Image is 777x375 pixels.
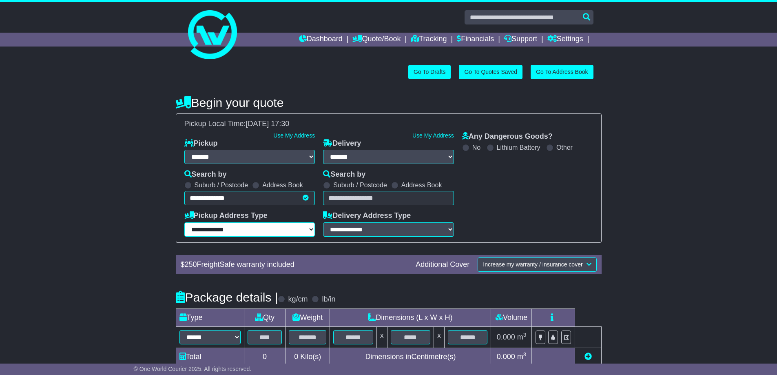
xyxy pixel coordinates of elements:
[177,260,412,269] div: $ FreightSafe warranty included
[244,348,286,366] td: 0
[184,211,268,220] label: Pickup Address Type
[322,295,335,304] label: lb/in
[176,308,244,326] td: Type
[294,353,298,361] span: 0
[262,181,303,189] label: Address Book
[478,257,596,272] button: Increase my warranty / insurance cover
[411,33,447,47] a: Tracking
[497,353,515,361] span: 0.000
[401,181,442,189] label: Address Book
[483,261,582,268] span: Increase my warranty / insurance cover
[323,211,411,220] label: Delivery Address Type
[323,139,361,148] label: Delivery
[434,326,445,348] td: x
[134,366,252,372] span: © One World Courier 2025. All rights reserved.
[547,33,583,47] a: Settings
[333,181,387,189] label: Suburb / Postcode
[288,295,308,304] label: kg/cm
[176,348,244,366] td: Total
[497,144,540,151] label: Lithium Battery
[523,332,527,338] sup: 3
[376,326,387,348] td: x
[584,353,592,361] a: Add new item
[176,291,278,304] h4: Package details |
[491,308,532,326] td: Volume
[246,120,290,128] span: [DATE] 17:30
[330,308,491,326] td: Dimensions (L x W x H)
[412,132,454,139] a: Use My Address
[176,96,602,109] h4: Begin your quote
[556,144,573,151] label: Other
[472,144,480,151] label: No
[273,132,315,139] a: Use My Address
[184,139,218,148] label: Pickup
[244,308,286,326] td: Qty
[517,353,527,361] span: m
[184,170,227,179] label: Search by
[457,33,494,47] a: Financials
[408,65,451,79] a: Go To Drafts
[180,120,597,129] div: Pickup Local Time:
[459,65,522,79] a: Go To Quotes Saved
[286,348,330,366] td: Kilo(s)
[185,260,197,268] span: 250
[330,348,491,366] td: Dimensions in Centimetre(s)
[531,65,593,79] a: Go To Address Book
[299,33,343,47] a: Dashboard
[504,33,537,47] a: Support
[523,351,527,357] sup: 3
[195,181,248,189] label: Suburb / Postcode
[517,333,527,341] span: m
[412,260,474,269] div: Additional Cover
[462,132,553,141] label: Any Dangerous Goods?
[352,33,401,47] a: Quote/Book
[497,333,515,341] span: 0.000
[323,170,365,179] label: Search by
[286,308,330,326] td: Weight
